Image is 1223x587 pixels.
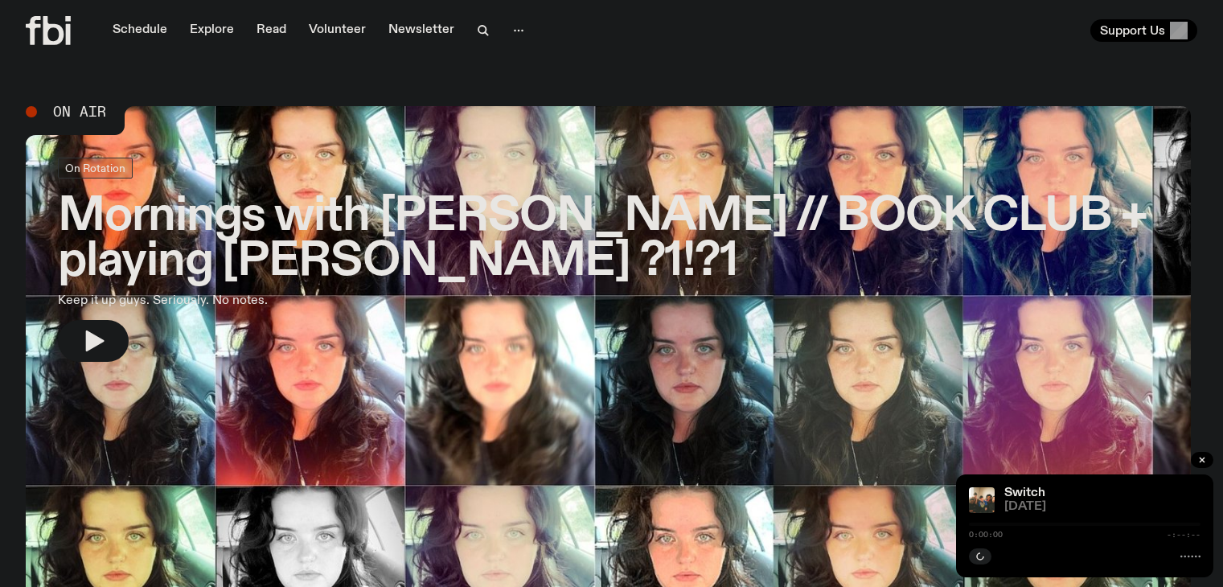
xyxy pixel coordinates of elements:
[1167,531,1200,539] span: -:--:--
[58,158,1165,362] a: Mornings with [PERSON_NAME] // BOOK CLUB + playing [PERSON_NAME] ?1!?1Keep it up guys. Seriously....
[65,162,125,174] span: On Rotation
[180,19,244,42] a: Explore
[969,531,1003,539] span: 0:00:00
[58,158,133,179] a: On Rotation
[58,195,1165,285] h3: Mornings with [PERSON_NAME] // BOOK CLUB + playing [PERSON_NAME] ?1!?1
[53,105,106,119] span: On Air
[299,19,376,42] a: Volunteer
[969,487,995,513] img: A warm film photo of the switch team sitting close together. from left to right: Cedar, Lau, Sand...
[1004,486,1045,499] a: Switch
[1004,501,1200,513] span: [DATE]
[247,19,296,42] a: Read
[1100,23,1165,38] span: Support Us
[1090,19,1197,42] button: Support Us
[58,291,470,310] p: Keep it up guys. Seriously. No notes.
[379,19,464,42] a: Newsletter
[103,19,177,42] a: Schedule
